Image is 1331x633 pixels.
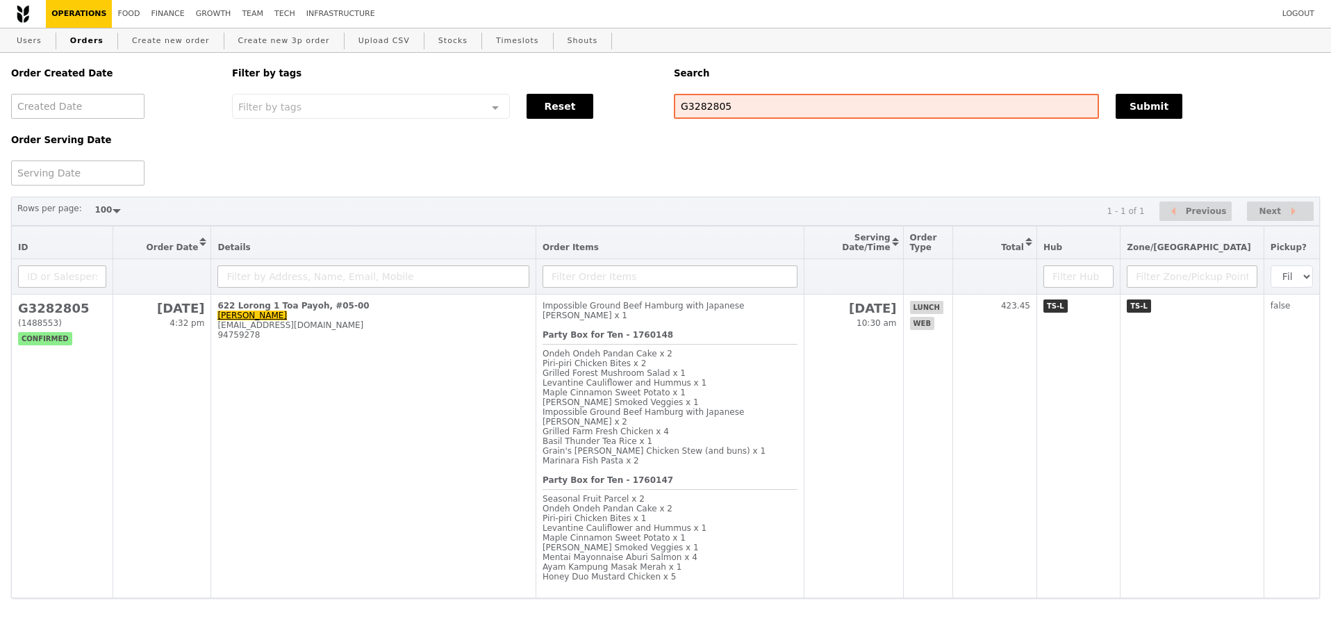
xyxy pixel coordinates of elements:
[433,28,473,54] a: Stocks
[217,242,250,252] span: Details
[543,265,797,288] input: Filter Order Items
[17,5,29,23] img: Grain logo
[18,265,106,288] input: ID or Salesperson name
[18,242,28,252] span: ID
[910,301,943,314] span: lunch
[353,28,415,54] a: Upload CSV
[1259,203,1281,220] span: Next
[1271,242,1307,252] span: Pickup?
[543,572,677,582] span: Honey Duo Mustard Chicken x 5
[233,28,336,54] a: Create new 3p order
[543,513,646,523] span: Piri‑piri Chicken Bites x 1
[17,202,82,215] label: Rows per page:
[543,504,672,513] span: Ondeh Ondeh Pandan Cake x 2
[18,332,72,345] span: confirmed
[543,301,797,320] div: Impossible Ground Beef Hamburg with Japanese [PERSON_NAME] x 1
[1043,299,1068,313] span: TS-L
[18,301,106,315] h2: G3282805
[543,368,686,378] span: Grilled Forest Mushroom Salad x 1
[1247,202,1314,222] button: Next
[674,68,1320,79] h5: Search
[910,317,934,330] span: web
[1159,202,1232,222] button: Previous
[543,242,599,252] span: Order Items
[1271,301,1291,311] span: false
[543,475,673,485] b: Party Box for Ten - 1760147
[543,562,681,572] span: Ayam Kampung Masak Merah x 1
[1127,299,1151,313] span: TS-L
[1127,265,1257,288] input: Filter Zone/Pickup Point
[11,28,47,54] a: Users
[11,68,215,79] h5: Order Created Date
[11,135,215,145] h5: Order Serving Date
[543,407,744,427] span: Impossible Ground Beef Hamburg with Japanese [PERSON_NAME] x 2
[543,552,697,562] span: Mentai Mayonnaise Aburi Salmon x 4
[217,265,529,288] input: Filter by Address, Name, Email, Mobile
[11,94,144,119] input: Created Date
[543,533,686,543] span: Maple Cinnamon Sweet Potato x 1
[527,94,593,119] button: Reset
[1043,265,1114,288] input: Filter Hub
[811,301,897,315] h2: [DATE]
[238,100,301,113] span: Filter by tags
[543,494,645,504] span: Seasonal Fruit Parcel x 2
[1127,242,1251,252] span: Zone/[GEOGRAPHIC_DATA]
[543,436,652,446] span: Basil Thunder Tea Rice x 1
[562,28,604,54] a: Shouts
[490,28,544,54] a: Timeslots
[1107,206,1144,216] div: 1 - 1 of 1
[1001,301,1030,311] span: 423.45
[543,359,646,368] span: Piri‑piri Chicken Bites x 2
[1186,203,1227,220] span: Previous
[65,28,109,54] a: Orders
[1043,242,1062,252] span: Hub
[217,330,529,340] div: 94759278
[543,349,672,359] span: Ondeh Ondeh Pandan Cake x 2
[857,318,896,328] span: 10:30 am
[217,320,529,330] div: [EMAIL_ADDRESS][DOMAIN_NAME]
[217,301,529,311] div: 622 Lorong 1 Toa Payoh, #05-00
[543,523,706,533] span: Levantine Cauliflower and Hummus x 1
[543,397,699,407] span: [PERSON_NAME] Smoked Veggies x 1
[18,318,106,328] div: (1488553)
[543,543,699,552] span: [PERSON_NAME] Smoked Veggies x 1
[543,456,639,466] span: Marinara Fish Pasta x 2
[11,161,144,186] input: Serving Date
[543,446,766,456] span: Grain's [PERSON_NAME] Chicken Stew (and buns) x 1
[543,378,706,388] span: Levantine Cauliflower and Hummus x 1
[674,94,1099,119] input: Search any field
[126,28,215,54] a: Create new order
[910,233,937,252] span: Order Type
[170,318,204,328] span: 4:32 pm
[232,68,657,79] h5: Filter by tags
[543,388,686,397] span: Maple Cinnamon Sweet Potato x 1
[119,301,204,315] h2: [DATE]
[1116,94,1182,119] button: Submit
[543,330,673,340] b: Party Box for Ten - 1760148
[217,311,287,320] a: [PERSON_NAME]
[543,427,669,436] span: Grilled Farm Fresh Chicken x 4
